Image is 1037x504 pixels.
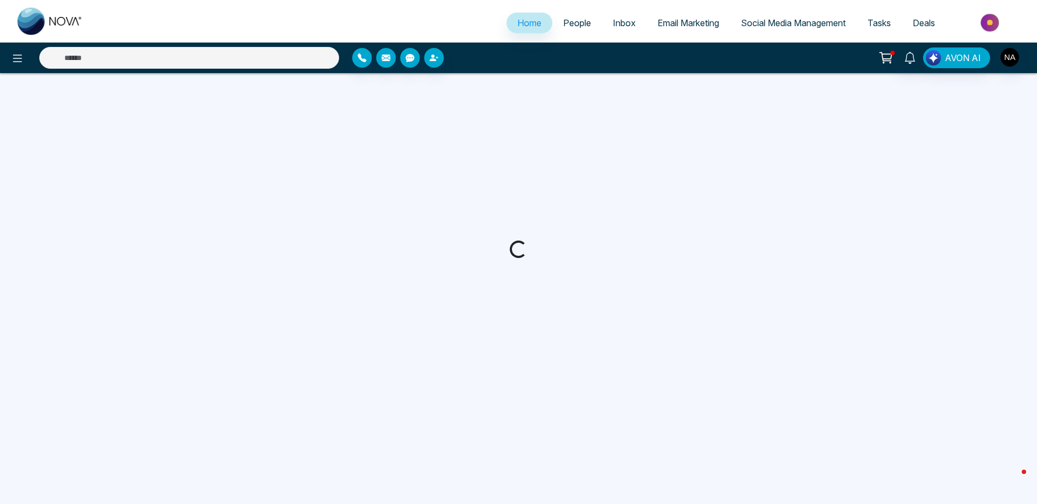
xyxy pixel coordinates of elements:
[17,8,83,35] img: Nova CRM Logo
[602,13,647,33] a: Inbox
[857,13,902,33] a: Tasks
[867,17,891,28] span: Tasks
[913,17,935,28] span: Deals
[926,50,941,65] img: Lead Flow
[517,17,541,28] span: Home
[945,51,981,64] span: AVON AI
[658,17,719,28] span: Email Marketing
[923,47,990,68] button: AVON AI
[563,17,591,28] span: People
[613,17,636,28] span: Inbox
[1000,467,1026,493] iframe: Intercom live chat
[552,13,602,33] a: People
[951,10,1030,35] img: Market-place.gif
[741,17,846,28] span: Social Media Management
[730,13,857,33] a: Social Media Management
[507,13,552,33] a: Home
[902,13,946,33] a: Deals
[1000,48,1019,67] img: User Avatar
[647,13,730,33] a: Email Marketing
